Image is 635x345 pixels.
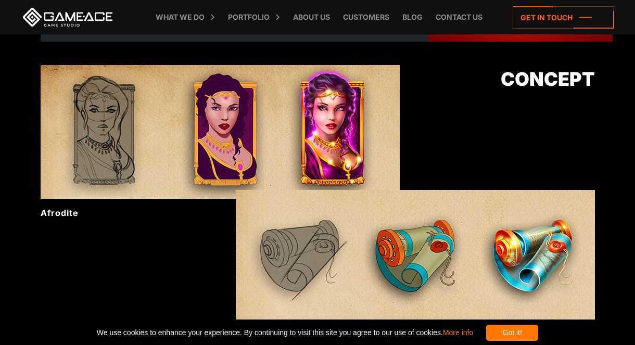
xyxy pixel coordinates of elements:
[513,6,614,29] a: Get in touch
[97,325,473,341] span: We use cookies to enhance your experience. By continuing to visit this site you agree to our use ...
[41,207,400,219] div: Afrodite
[236,190,595,320] img: Concept art for custom slot development
[486,325,538,341] div: Got it!
[41,65,400,199] img: Concept art for custom slot development
[443,328,473,337] a: More info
